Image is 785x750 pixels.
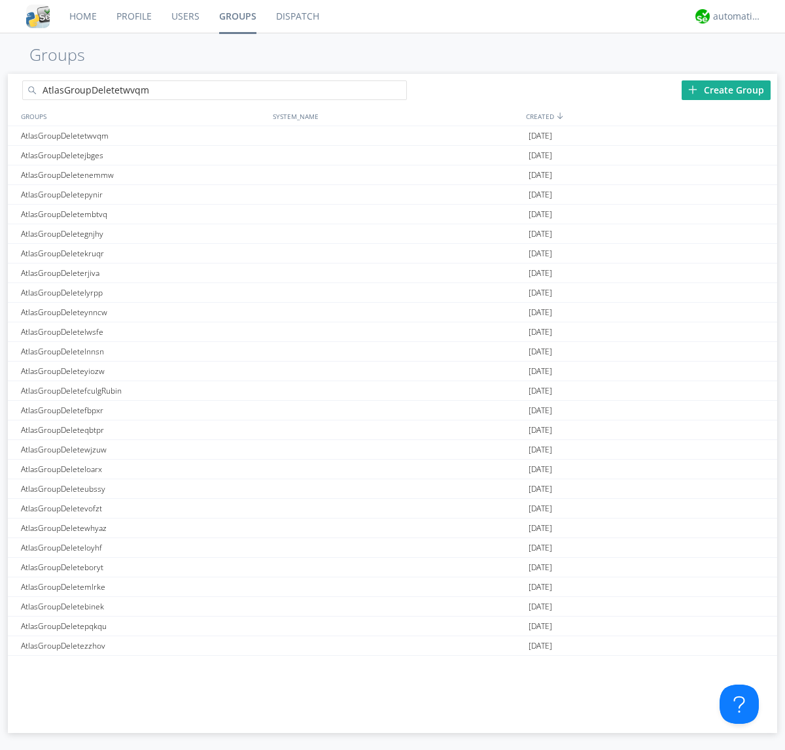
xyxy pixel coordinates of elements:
span: [DATE] [529,303,552,322]
span: [DATE] [529,146,552,165]
div: automation+atlas [713,10,762,23]
div: AtlasGroupDeleteloarx [18,460,270,479]
span: [DATE] [529,538,552,558]
div: AtlasGroupDeleteloyhf [18,538,270,557]
span: [DATE] [529,224,552,244]
div: AtlasGroupDeletelnnsn [18,342,270,361]
a: AtlasGroupDeletevofzt[DATE] [8,499,777,519]
a: AtlasGroupDeletepqkqu[DATE] [8,617,777,636]
a: AtlasGroupDeletemlrke[DATE] [8,577,777,597]
a: AtlasGroupDeletegnjhy[DATE] [8,224,777,244]
span: [DATE] [529,577,552,597]
a: AtlasGroupDeletenemmw[DATE] [8,165,777,185]
span: [DATE] [529,617,552,636]
div: AtlasGroupDeleterjiva [18,264,270,282]
div: AtlasGroupDeletekruqr [18,244,270,263]
a: AtlasGroupDeletelnnsn[DATE] [8,342,777,362]
div: AtlasGroupDeleteboryt [18,558,270,577]
a: AtlasGroupDeletejbges[DATE] [8,146,777,165]
div: AtlasGroupDeletepqkqu [18,617,270,636]
div: AtlasGroupDeletefculgRubin [18,381,270,400]
span: [DATE] [529,205,552,224]
a: AtlasGroupDeleterjiva[DATE] [8,264,777,283]
span: [DATE] [529,656,552,675]
div: AtlasGroupDeleteubssy [18,479,270,498]
a: AtlasGroupDeletebinek[DATE] [8,597,777,617]
div: AtlasGroupDeleteyiozw [18,362,270,381]
input: Search groups [22,80,407,100]
a: AtlasGroupDeletezzhov[DATE] [8,636,777,656]
span: [DATE] [529,597,552,617]
img: cddb5a64eb264b2086981ab96f4c1ba7 [26,5,50,28]
span: [DATE] [529,636,552,656]
div: AtlasGroupDeleteqbtpr [18,420,270,439]
span: [DATE] [529,479,552,499]
span: [DATE] [529,558,552,577]
div: AtlasGroupDeletegnjhy [18,224,270,243]
div: AtlasGroupDeletevofzt [18,499,270,518]
div: AtlasGroupDeletemlrke [18,577,270,596]
div: AtlasGroupDeletebinek [18,597,270,616]
div: Create Group [682,80,771,100]
div: AtlasGroupDeletejbges [18,146,270,165]
div: AtlasGroupDeletezzhov [18,636,270,655]
a: AtlasGroupDeletetwvqm[DATE] [8,126,777,146]
span: [DATE] [529,362,552,381]
span: [DATE] [529,499,552,519]
a: AtlasGroupDeletewhyaz[DATE] [8,519,777,538]
span: [DATE] [529,440,552,460]
a: AtlasGroupDeletelyrpp[DATE] [8,283,777,303]
span: [DATE] [529,342,552,362]
span: [DATE] [529,185,552,205]
a: AtlasGroupDeletekruqr[DATE] [8,244,777,264]
a: AtlasGroupDeletewjzuw[DATE] [8,440,777,460]
a: AtlasGroupDeletelwsfe[DATE] [8,322,777,342]
div: AtlasGroupDeletetwvqm [18,126,270,145]
div: AtlasGroupDeletefbpxr [18,401,270,420]
a: AtlasGroupDeleteynncw[DATE] [8,303,777,322]
span: [DATE] [529,381,552,401]
div: AtlasGroupDeletembtvq [18,205,270,224]
a: AtlasGroupDeletembtvq[DATE] [8,205,777,224]
div: AtlasGroupDeletewhyaz [18,519,270,537]
span: [DATE] [529,460,552,479]
div: AtlasGroupDeletenemmw [18,165,270,184]
a: AtlasGroupDeleteubssy[DATE] [8,479,777,499]
a: AtlasGroupDeletefculgRubin[DATE] [8,381,777,401]
div: GROUPS [18,107,266,126]
div: AtlasGroupDeletelwsfe [18,322,270,341]
img: plus.svg [688,85,697,94]
a: AtlasGroupDeleteoquyw[DATE] [8,656,777,675]
span: [DATE] [529,244,552,264]
a: AtlasGroupDeleteyiozw[DATE] [8,362,777,381]
span: [DATE] [529,322,552,342]
div: SYSTEM_NAME [270,107,523,126]
div: AtlasGroupDeletelyrpp [18,283,270,302]
a: AtlasGroupDeletefbpxr[DATE] [8,401,777,420]
span: [DATE] [529,401,552,420]
a: AtlasGroupDeletepynir[DATE] [8,185,777,205]
a: AtlasGroupDeleteqbtpr[DATE] [8,420,777,440]
a: AtlasGroupDeleteboryt[DATE] [8,558,777,577]
span: [DATE] [529,519,552,538]
div: AtlasGroupDeletewjzuw [18,440,270,459]
span: [DATE] [529,126,552,146]
span: [DATE] [529,264,552,283]
span: [DATE] [529,283,552,303]
img: d2d01cd9b4174d08988066c6d424eccd [695,9,710,24]
iframe: Toggle Customer Support [720,685,759,724]
span: [DATE] [529,420,552,440]
div: CREATED [523,107,777,126]
a: AtlasGroupDeleteloarx[DATE] [8,460,777,479]
a: AtlasGroupDeleteloyhf[DATE] [8,538,777,558]
div: AtlasGroupDeletepynir [18,185,270,204]
div: AtlasGroupDeleteoquyw [18,656,270,675]
div: AtlasGroupDeleteynncw [18,303,270,322]
span: [DATE] [529,165,552,185]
